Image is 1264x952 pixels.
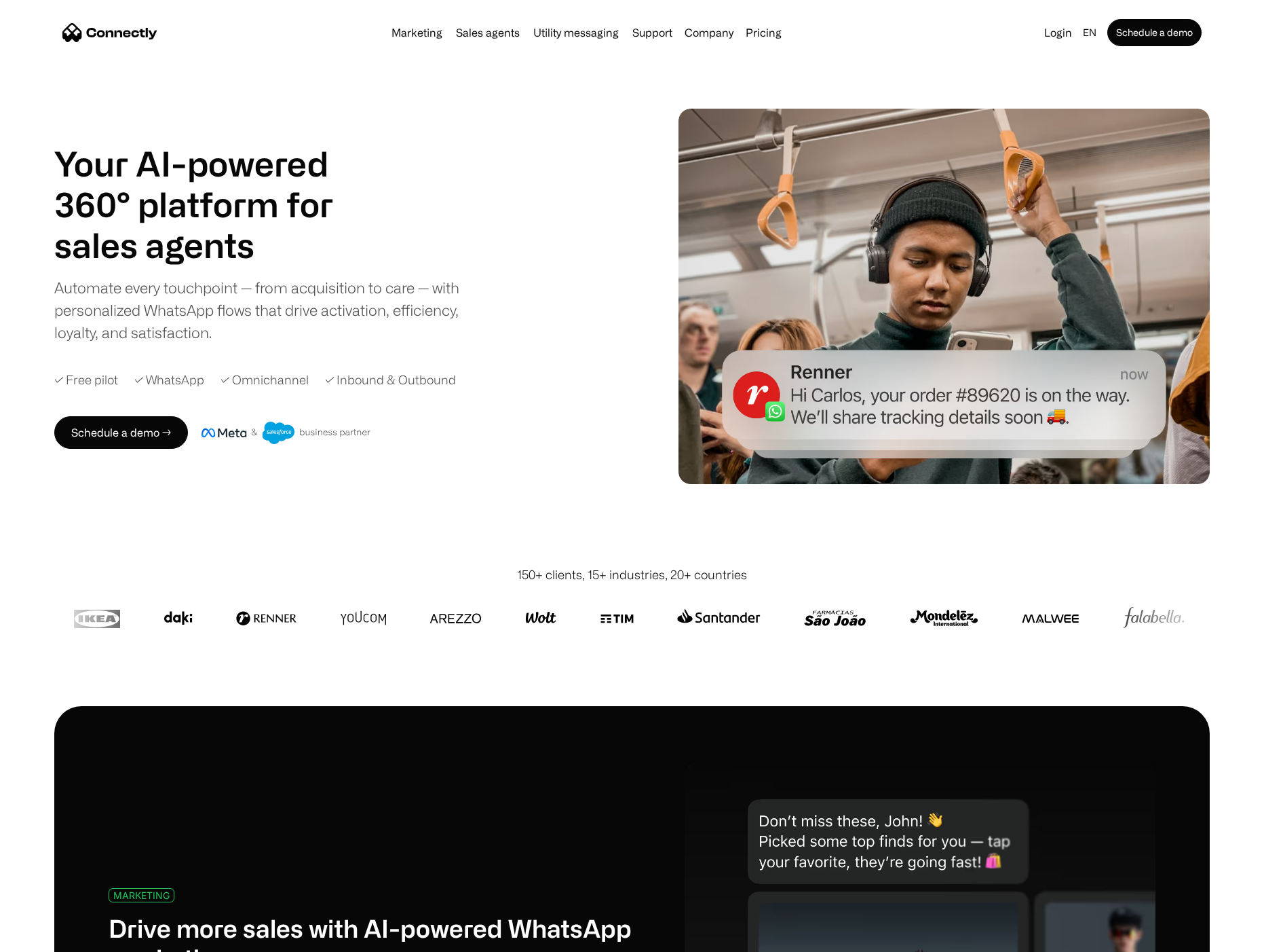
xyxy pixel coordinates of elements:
a: Support [627,27,678,38]
div: en [1077,23,1105,42]
a: Sales agents [451,27,525,38]
div: MARKETING [113,890,170,900]
a: Pricing [740,27,787,38]
a: home [62,22,157,43]
a: Schedule a demo → [54,416,188,449]
h1: sales agents [54,225,366,266]
div: ✓ Inbound & Outbound [325,371,456,389]
div: Company [685,23,733,42]
div: 1 of 4 [54,225,366,266]
a: Schedule a demo [1107,19,1202,46]
div: Automate every touchpoint — from acquisition to care — with personalized WhatsApp flows that driv... [54,276,482,344]
div: ✓ Omnichannel [221,371,309,389]
h1: Your AI-powered 360° platform for [54,143,366,225]
ul: Language list [27,928,81,947]
aside: Language selected: English [14,927,81,947]
div: ✓ Free pilot [54,371,118,389]
div: Company [681,23,738,42]
div: en [1083,23,1096,42]
img: Meta and Salesforce business partner badge. [202,422,371,445]
a: Login [1039,23,1077,42]
a: Marketing [386,27,448,38]
div: 150+ clients, 15+ industries, 20+ countries [517,566,747,584]
a: Utility messaging [528,27,624,38]
div: carousel [54,225,366,266]
div: ✓ WhatsApp [134,371,204,389]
